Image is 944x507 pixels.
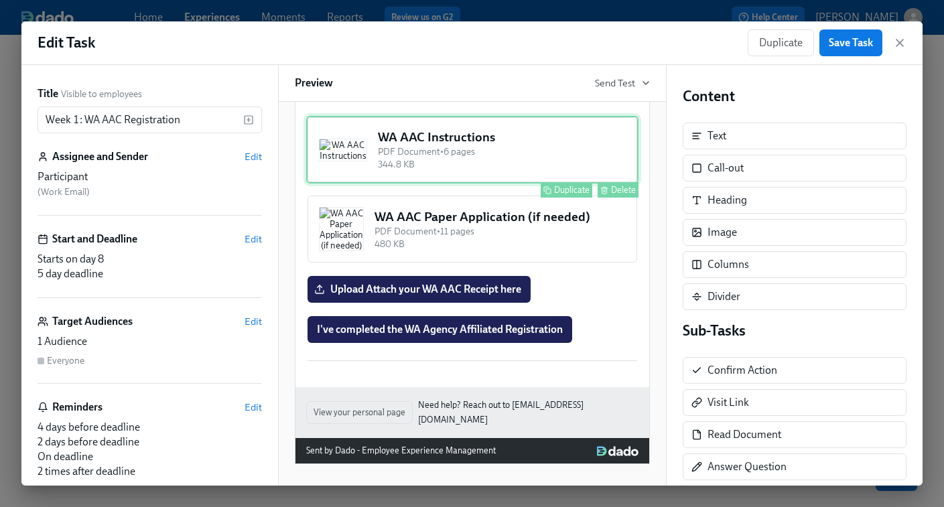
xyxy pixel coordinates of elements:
button: Save Task [819,29,882,56]
button: Edit [245,315,262,328]
span: Visible to employees [61,88,142,100]
div: Upload Attach your WA AAC Receipt here [306,275,638,304]
h6: Start and Deadline [52,232,137,246]
div: RemindersEdit4 days before deadline2 days before deadlineOn deadline2 times after deadline [38,400,262,479]
h1: Edit Task [38,33,95,53]
button: Edit [245,401,262,414]
div: WA AAC Paper Application (if needed)WA AAC Paper Application (if needed)PDF Document•11 pages480 KB [306,194,638,264]
div: Answer Question [683,453,907,480]
div: I've completed the WA Agency Affiliated Registration [306,315,638,344]
h6: Reminders [52,400,103,415]
div: Confirm Action [707,363,777,378]
div: Everyone [47,354,84,367]
div: Participant [38,169,262,184]
div: Answer Question [707,459,787,474]
div: Heading [683,187,907,214]
div: Call-out [683,155,907,182]
div: Divider [707,289,740,304]
div: Confirm Action [683,357,907,384]
button: Edit [245,232,262,246]
button: Duplicate [748,29,814,56]
button: Delete [598,182,638,198]
div: Read Document [683,421,907,448]
div: Image [683,219,907,246]
span: Duplicate [759,36,803,50]
div: Assignee and SenderEditParticipant (Work Email) [38,149,262,216]
h4: Content [683,86,907,106]
div: Heading [707,193,747,208]
button: Send Test [595,76,650,90]
img: Dado [597,446,638,457]
button: View your personal page [306,401,413,424]
button: Duplicate [541,182,592,198]
span: View your personal page [314,406,405,419]
div: 2 times after deadline [38,464,262,479]
div: Text [683,123,907,149]
div: Visit Link [683,389,907,416]
label: Title [38,86,58,101]
h6: Target Audiences [52,314,133,329]
div: 2 days before deadline [38,435,262,449]
span: 5 day deadline [38,267,103,280]
div: WA AAC InstructionsWA AAC InstructionsPDF Document•6 pages344.8 KB Duplicate Delete [306,116,638,184]
div: Sent by Dado - Employee Experience Management [306,443,496,458]
div: Columns [683,251,907,278]
div: 1 Audience [38,334,262,349]
div: Read Document [707,427,781,442]
div: Duplicate [554,185,590,195]
h6: Assignee and Sender [52,149,148,164]
a: Need help? Reach out to [EMAIL_ADDRESS][DOMAIN_NAME] [418,398,638,427]
div: On deadline [38,449,262,464]
div: Call-out [707,161,744,175]
span: ( Work Email ) [38,186,90,198]
div: Delete [611,185,636,195]
h4: Sub-Tasks [683,321,907,341]
span: Save Task [829,36,873,50]
div: Image [707,225,737,240]
div: Start and DeadlineEditStarts on day 85 day deadline [38,232,262,298]
div: Divider [683,283,907,310]
div: Text [707,129,726,143]
div: Visit Link [707,395,749,410]
div: Target AudiencesEdit1 AudienceEveryone [38,314,262,384]
div: Starts on day 8 [38,252,262,267]
h6: Preview [295,76,333,90]
div: 4 days before deadline [38,420,262,435]
svg: Insert text variable [243,115,254,125]
button: Edit [245,150,262,163]
div: Columns [707,257,749,272]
